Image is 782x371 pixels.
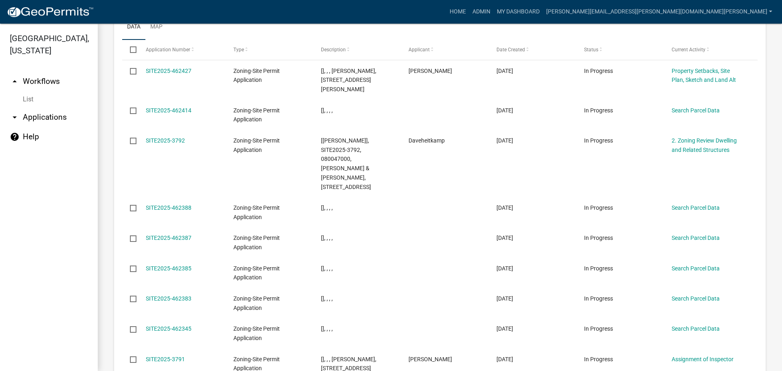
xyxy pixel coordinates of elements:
span: In Progress [584,265,613,272]
i: arrow_drop_down [10,112,20,122]
span: Current Activity [672,47,705,53]
span: 08/11/2025 [496,107,513,114]
datatable-header-cell: Date Created [488,40,576,59]
span: Description [321,47,346,53]
a: Property Setbacks, Site Plan, Sketch and Land Alt [672,68,736,83]
datatable-header-cell: Select [122,40,138,59]
span: [], , , , [321,265,333,272]
span: Zoning-Site Permit Application [233,295,280,311]
a: Search Parcel Data [672,265,720,272]
span: Zoning-Site Permit Application [233,107,280,123]
span: Zoning-Site Permit Application [233,68,280,83]
a: Map [145,14,167,40]
span: Type [233,47,244,53]
span: In Progress [584,137,613,144]
a: SITE2025-462388 [146,204,191,211]
span: Application Number [146,47,190,53]
datatable-header-cell: Status [576,40,664,59]
datatable-header-cell: Type [226,40,313,59]
span: Zoning-Site Permit Application [233,204,280,220]
a: Data [122,14,145,40]
datatable-header-cell: Applicant [401,40,488,59]
span: Zoning-Site Permit Application [233,235,280,250]
span: Status [584,47,598,53]
span: 08/11/2025 [496,235,513,241]
a: Search Parcel Data [672,235,720,241]
span: 08/11/2025 [496,265,513,272]
a: [PERSON_NAME][EMAIL_ADDRESS][PERSON_NAME][DOMAIN_NAME][PERSON_NAME] [543,4,775,20]
a: SITE2025-462414 [146,107,191,114]
span: In Progress [584,68,613,74]
span: 08/11/2025 [496,295,513,302]
span: 08/11/2025 [496,68,513,74]
span: Lee A Frohman [409,68,452,74]
a: Search Parcel Data [672,107,720,114]
a: My Dashboard [494,4,543,20]
span: [], , , , [321,107,333,114]
span: Zoning-Site Permit Application [233,325,280,341]
span: In Progress [584,356,613,362]
a: Home [446,4,469,20]
span: [], , , LEE FROHMAN, 27245 N LITTLE FLOYD LAKE DR [321,68,376,93]
span: 08/11/2025 [496,356,513,362]
datatable-header-cell: Application Number [138,40,225,59]
span: [], , , , [321,325,333,332]
a: SITE2025-462383 [146,295,191,302]
span: In Progress [584,204,613,211]
i: arrow_drop_up [10,77,20,86]
span: [], , , , [321,235,333,241]
i: help [10,132,20,142]
span: In Progress [584,295,613,302]
span: [], , , , [321,295,333,302]
span: Ronald L Buchwitz [409,356,452,362]
datatable-header-cell: Description [313,40,401,59]
span: Zoning-Site Permit Application [233,137,280,153]
a: SITE2025-462387 [146,235,191,241]
a: Search Parcel Data [672,295,720,302]
a: SITE2025-462345 [146,325,191,332]
a: Assignment of Inspector [672,356,734,362]
span: Daveheitkamp [409,137,445,144]
datatable-header-cell: Current Activity [664,40,751,59]
span: Zoning-Site Permit Application [233,265,280,281]
a: Admin [469,4,494,20]
a: Search Parcel Data [672,204,720,211]
span: [], , , , [321,204,333,211]
span: Date Created [496,47,525,53]
span: In Progress [584,107,613,114]
a: SITE2025-462385 [146,265,191,272]
a: SITE2025-3791 [146,356,185,362]
span: Applicant [409,47,430,53]
span: 08/11/2025 [496,204,513,211]
span: 08/11/2025 [496,137,513,144]
span: 08/11/2025 [496,325,513,332]
span: In Progress [584,325,613,332]
a: Search Parcel Data [672,325,720,332]
a: SITE2025-3792 [146,137,185,144]
span: [Wayne Leitheiser], SITE2025-3792, 080047000, WAYNE M & KATHLEEN M CRAWFORD, 26617 PARADISE POINT RD [321,137,371,190]
span: In Progress [584,235,613,241]
a: 2. Zoning Review Dwelling and Related Structures [672,137,737,153]
a: SITE2025-462427 [146,68,191,74]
